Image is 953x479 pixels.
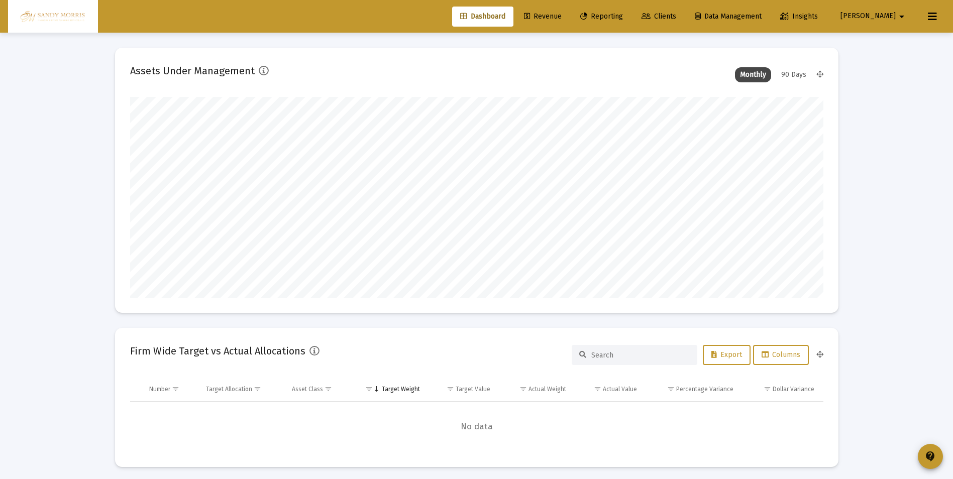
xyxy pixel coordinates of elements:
[896,7,908,27] mat-icon: arrow_drop_down
[130,421,823,432] span: No data
[711,350,742,359] span: Export
[580,12,623,21] span: Reporting
[594,385,601,393] span: Show filter options for column 'Actual Value'
[772,7,826,27] a: Insights
[452,7,513,27] a: Dashboard
[16,7,90,27] img: Dashboard
[325,385,332,393] span: Show filter options for column 'Asset Class'
[199,377,285,401] td: Column Target Allocation
[676,385,733,393] div: Percentage Variance
[753,345,809,365] button: Columns
[447,385,454,393] span: Show filter options for column 'Target Value'
[642,12,676,21] span: Clients
[142,377,199,401] td: Column Number
[773,385,814,393] div: Dollar Variance
[285,377,352,401] td: Column Asset Class
[695,12,762,21] span: Data Management
[840,12,896,21] span: [PERSON_NAME]
[382,385,420,393] div: Target Weight
[703,345,751,365] button: Export
[149,385,170,393] div: Number
[764,385,771,393] span: Show filter options for column 'Dollar Variance'
[130,377,823,452] div: Data grid
[924,450,936,462] mat-icon: contact_support
[497,377,573,401] td: Column Actual Weight
[130,343,305,359] h2: Firm Wide Target vs Actual Allocations
[456,385,490,393] div: Target Value
[130,63,255,79] h2: Assets Under Management
[591,351,690,360] input: Search
[780,12,818,21] span: Insights
[206,385,252,393] div: Target Allocation
[762,350,800,359] span: Columns
[524,12,562,21] span: Revenue
[573,377,644,401] td: Column Actual Value
[516,7,570,27] a: Revenue
[365,385,373,393] span: Show filter options for column 'Target Weight'
[460,12,505,21] span: Dashboard
[172,385,179,393] span: Show filter options for column 'Number'
[427,377,498,401] td: Column Target Value
[352,377,427,401] td: Column Target Weight
[254,385,261,393] span: Show filter options for column 'Target Allocation'
[603,385,637,393] div: Actual Value
[572,7,631,27] a: Reporting
[667,385,675,393] span: Show filter options for column 'Percentage Variance'
[740,377,823,401] td: Column Dollar Variance
[292,385,323,393] div: Asset Class
[687,7,770,27] a: Data Management
[828,6,920,26] button: [PERSON_NAME]
[528,385,566,393] div: Actual Weight
[519,385,527,393] span: Show filter options for column 'Actual Weight'
[735,67,771,82] div: Monthly
[776,67,811,82] div: 90 Days
[644,377,740,401] td: Column Percentage Variance
[633,7,684,27] a: Clients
